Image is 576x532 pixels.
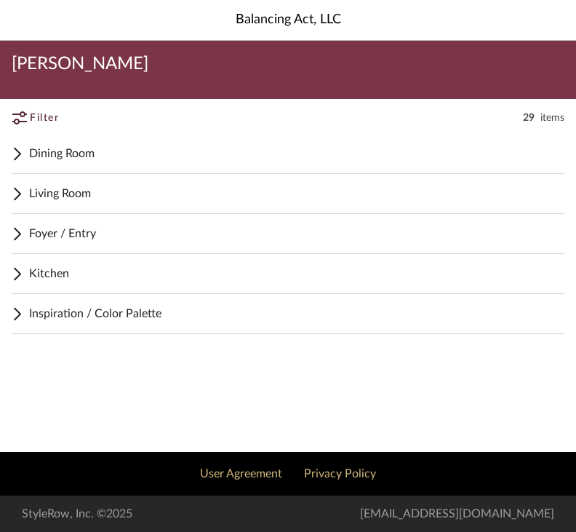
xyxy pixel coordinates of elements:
span: 29 [523,111,535,125]
a: User Agreement [200,468,282,480]
span: Living Room [29,185,564,202]
a: Privacy Policy [304,468,376,480]
span: Balancing Act, LLC [236,10,341,30]
span: items [540,111,564,125]
span: Kitchen [29,265,564,282]
span: [PERSON_NAME] [12,52,148,76]
span: Inspiration / Color Palette [29,305,564,322]
span: Foyer / Entry [29,225,564,242]
button: Filter [12,105,92,131]
span: Filter [30,111,59,126]
a: [EMAIL_ADDRESS][DOMAIN_NAME] [360,508,554,520]
span: Dining Room [29,145,564,162]
div: StyleRow, Inc. ©2025 [22,505,132,523]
